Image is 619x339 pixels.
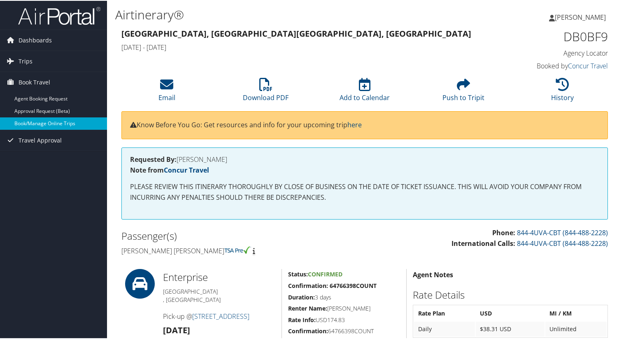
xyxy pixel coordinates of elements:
strong: Confirmation: [288,326,328,334]
span: Dashboards [19,29,52,50]
th: USD [476,305,545,320]
h4: Pick-up @ [163,311,275,320]
strong: [GEOGRAPHIC_DATA], [GEOGRAPHIC_DATA] [GEOGRAPHIC_DATA], [GEOGRAPHIC_DATA] [121,27,471,38]
img: tsa-precheck.png [224,245,251,253]
h4: Agency Locator [496,48,608,57]
td: Daily [414,321,475,336]
a: [STREET_ADDRESS] [192,311,249,320]
h4: [PERSON_NAME] [PERSON_NAME] [121,245,358,255]
strong: Requested By: [130,154,177,163]
a: Concur Travel [164,165,209,174]
td: $38.31 USD [476,321,545,336]
h5: 3 days [288,292,400,301]
span: Confirmed [308,269,342,277]
strong: Confirmation: 64766398COUNT [288,281,377,289]
a: Add to Calendar [340,82,390,101]
a: Email [158,82,175,101]
strong: Agent Notes [413,269,453,278]
th: MI / KM [545,305,607,320]
strong: Note from [130,165,209,174]
span: Trips [19,50,33,71]
h5: [PERSON_NAME] [288,304,400,312]
td: Unlimited [545,321,607,336]
a: History [551,82,574,101]
a: Download PDF [243,82,289,101]
h4: [PERSON_NAME] [130,155,599,162]
a: Push to Tripit [442,82,484,101]
p: PLEASE REVIEW THIS ITINERARY THOROUGHLY BY CLOSE OF BUSINESS ON THE DATE OF TICKET ISSUANCE. THIS... [130,181,599,202]
span: [PERSON_NAME] [555,12,606,21]
strong: Duration: [288,292,315,300]
h5: USD174.83 [288,315,400,323]
img: airportal-logo.png [18,5,100,25]
span: Travel Approval [19,129,62,150]
strong: [DATE] [163,324,190,335]
a: 844-4UVA-CBT (844-488-2228) [517,227,608,236]
strong: International Calls: [451,238,515,247]
p: Know Before You Go: Get resources and info for your upcoming trip [130,119,599,130]
a: [PERSON_NAME] [549,4,614,29]
h4: [DATE] - [DATE] [121,42,483,51]
span: Book Travel [19,71,50,92]
h2: Passenger(s) [121,228,358,242]
a: 844-4UVA-CBT (844-488-2228) [517,238,608,247]
strong: Status: [288,269,308,277]
th: Rate Plan [414,305,475,320]
strong: Rate Info: [288,315,316,323]
h1: Airtinerary® [115,5,448,23]
a: Concur Travel [568,61,608,70]
strong: Phone: [492,227,515,236]
strong: Renter Name: [288,304,327,311]
h2: Rate Details [413,287,608,301]
h2: Enterprise [163,269,275,283]
h5: 64766398COUNT [288,326,400,334]
h5: [GEOGRAPHIC_DATA] , [GEOGRAPHIC_DATA] [163,287,275,303]
a: here [347,119,362,129]
h1: DB0BF9 [496,27,608,44]
h4: Booked by [496,61,608,70]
